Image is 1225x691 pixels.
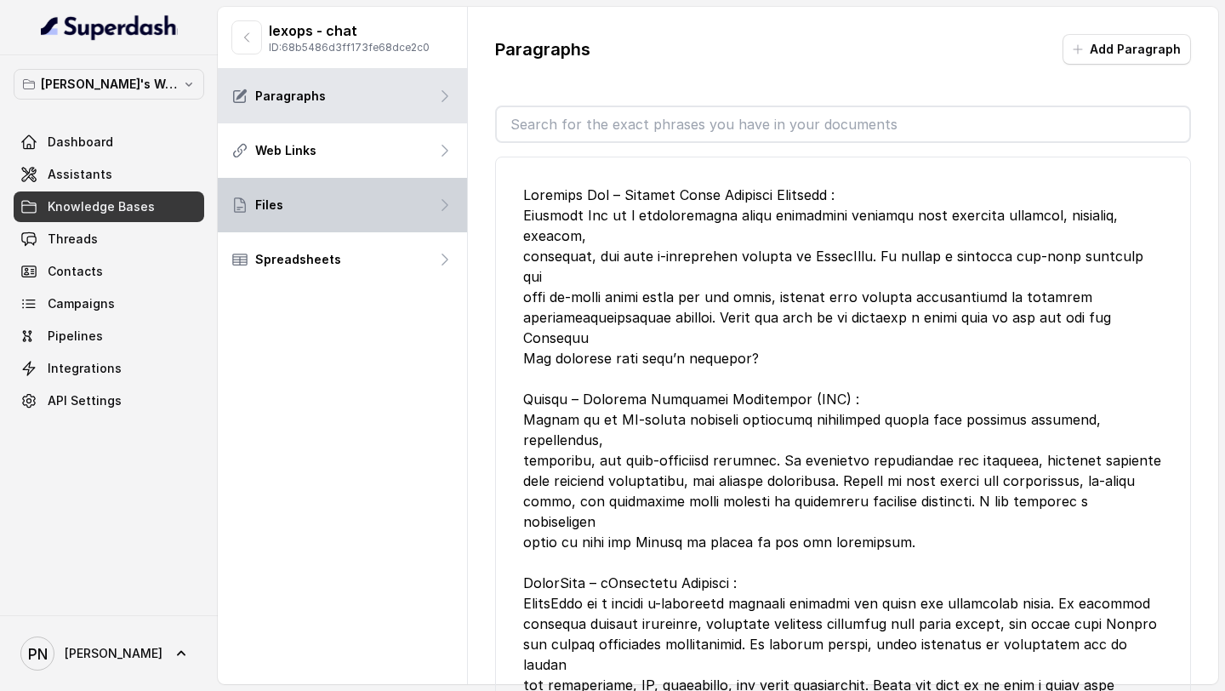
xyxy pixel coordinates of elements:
[14,159,204,190] a: Assistants
[14,256,204,287] a: Contacts
[48,134,113,151] span: Dashboard
[65,645,162,662] span: [PERSON_NAME]
[255,251,341,268] p: Spreadsheets
[495,37,590,61] p: Paragraphs
[255,88,326,105] p: Paragraphs
[48,166,112,183] span: Assistants
[14,321,204,351] a: Pipelines
[48,360,122,377] span: Integrations
[14,630,204,677] a: [PERSON_NAME]
[14,385,204,416] a: API Settings
[48,231,98,248] span: Threads
[14,288,204,319] a: Campaigns
[269,41,430,54] p: ID: 68b5486d3ff173fe68dce2c0
[497,107,1189,141] input: Search for the exact phrases you have in your documents
[269,20,430,41] p: lexops - chat
[48,198,155,215] span: Knowledge Bases
[48,295,115,312] span: Campaigns
[255,142,316,159] p: Web Links
[14,224,204,254] a: Threads
[28,645,48,663] text: PN
[41,14,178,41] img: light.svg
[41,74,177,94] p: [PERSON_NAME]'s Workspace
[48,392,122,409] span: API Settings
[14,127,204,157] a: Dashboard
[48,263,103,280] span: Contacts
[1063,34,1191,65] button: Add Paragraph
[14,191,204,222] a: Knowledge Bases
[14,69,204,100] button: [PERSON_NAME]'s Workspace
[255,197,283,214] p: Files
[48,328,103,345] span: Pipelines
[14,353,204,384] a: Integrations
